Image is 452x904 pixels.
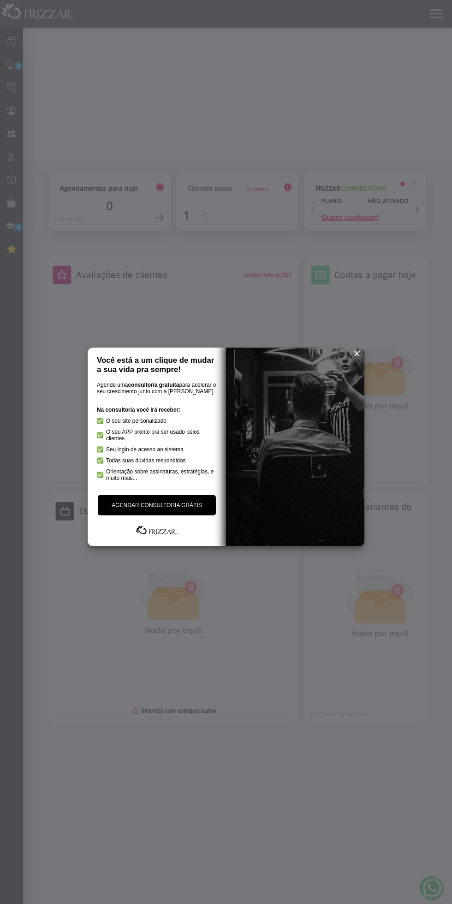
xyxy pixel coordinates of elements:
strong: Na consultoria você irá receber: [97,407,180,413]
li: Orientação sobre assinaturas, estratégias, e muito mais... [97,468,217,481]
img: Frizzar [134,525,180,536]
button: ui-button [350,347,364,360]
li: Seu login de acesso ao sistema [97,446,217,453]
li: O seu APP pronto pra ser usado pelos clientes [97,429,217,442]
a: AGENDAR CONSULTORIA GRÁTIS [98,495,216,515]
strong: consultoria gratuita [128,382,179,388]
li: O seu site personalizado [97,418,217,424]
p: Agende uma para acelerar o seu crescimento junto com a [PERSON_NAME]. [97,382,217,395]
h1: Você está a um clique de mudar a sua vida pra sempre! [97,356,217,374]
li: Todas suas dúvidas respondidas [97,457,217,464]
